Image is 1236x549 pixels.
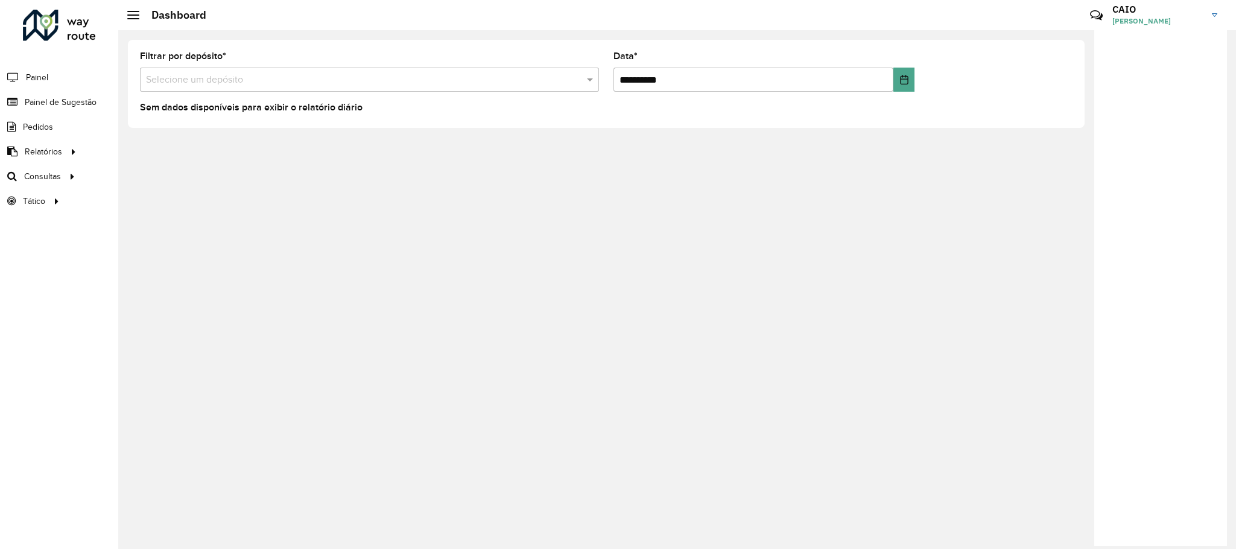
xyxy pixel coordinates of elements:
[25,145,62,158] span: Relatórios
[1112,4,1203,15] h3: CAIO
[139,8,206,22] h2: Dashboard
[23,121,53,133] span: Pedidos
[24,170,61,183] span: Consultas
[1083,2,1109,28] a: Contato Rápido
[893,68,914,92] button: Choose Date
[26,71,48,84] span: Painel
[1112,16,1203,27] span: [PERSON_NAME]
[613,49,638,63] label: Data
[25,96,97,109] span: Painel de Sugestão
[23,195,45,208] span: Tático
[140,100,363,115] label: Sem dados disponíveis para exibir o relatório diário
[140,49,226,63] label: Filtrar por depósito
